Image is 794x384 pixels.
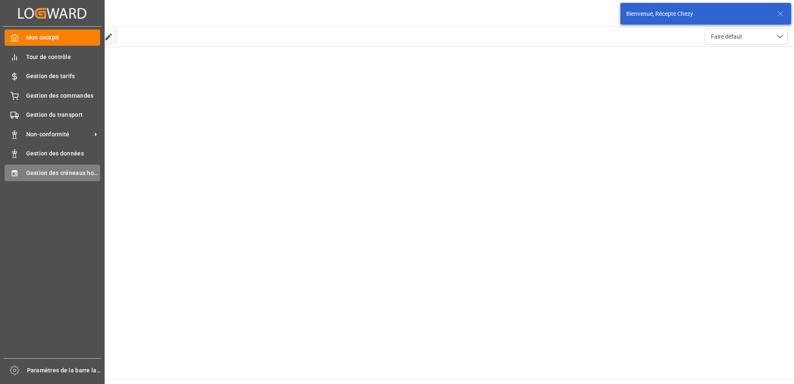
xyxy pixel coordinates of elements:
[5,145,100,162] a: Gestion des données
[27,366,101,375] span: Paramètres de la barre latérale
[26,91,100,100] span: Gestion des commandes
[26,149,100,158] span: Gestion des données
[5,107,100,123] a: Gestion du transport
[26,130,92,139] span: Non-conformité
[626,10,769,18] div: Bienvenue, Récepte Chezy
[26,72,100,81] span: Gestion des tarifs
[26,53,100,62] span: Tour de contrôle
[5,68,100,84] a: Gestion des tarifs
[5,87,100,103] a: Gestion des commandes
[26,33,100,42] span: Mon cockpit
[26,111,100,119] span: Gestion du transport
[711,32,742,41] span: Faire défaut
[26,169,100,177] span: Gestion des créneaux horaires
[5,165,100,181] a: Gestion des créneaux horaires
[705,29,788,44] button: Ouvrir le menu
[5,30,100,46] a: Mon cockpit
